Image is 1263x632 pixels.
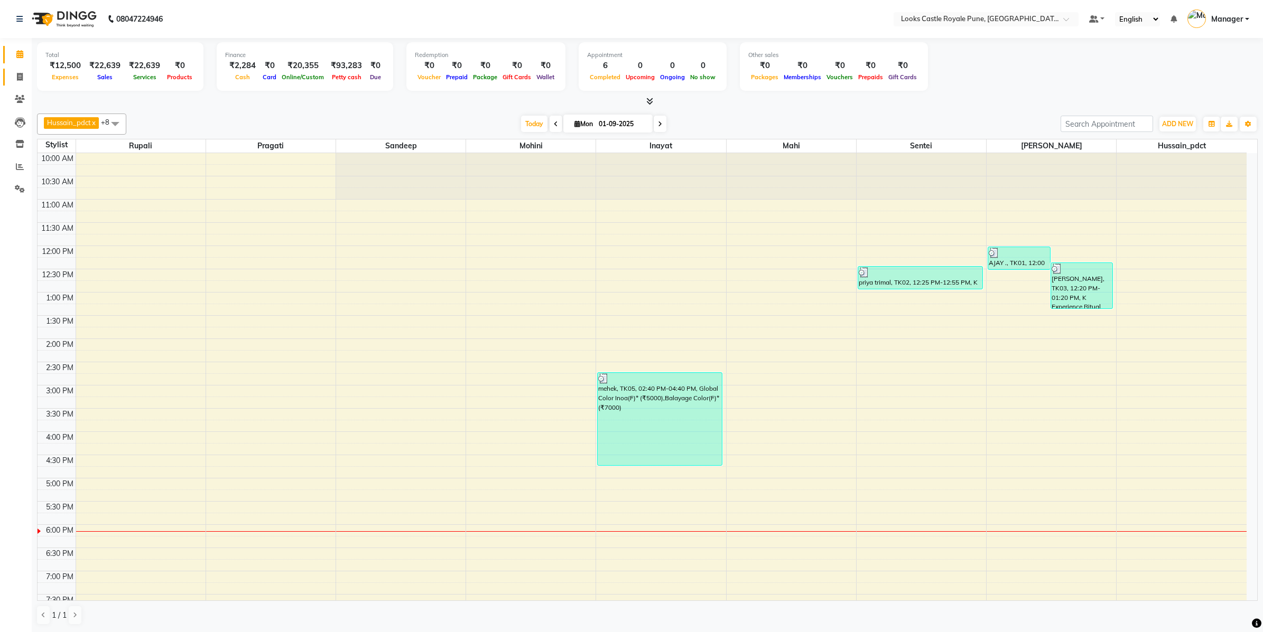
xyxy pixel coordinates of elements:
a: x [91,118,96,127]
div: ₹0 [500,60,534,72]
span: Hussain_pdct [1117,139,1247,153]
div: 7:00 PM [44,571,76,582]
span: Vouchers [824,73,856,81]
div: Other sales [748,51,920,60]
input: 2025-09-01 [596,116,648,132]
span: Services [131,73,159,81]
div: [PERSON_NAME], TK03, 12:20 PM-01:20 PM, K Experience Ritual (₹2500) [1051,263,1113,308]
div: AJAY ., TK01, 12:00 PM-12:30 PM, Stylist Cut(F) [988,247,1050,269]
span: Cash [233,73,253,81]
span: Rupali [76,139,206,153]
span: Inayat [596,139,726,153]
span: Mon [572,120,596,128]
div: 4:30 PM [44,455,76,466]
span: Upcoming [623,73,657,81]
div: 0 [657,60,688,72]
div: mehek, TK05, 02:40 PM-04:40 PM, Global Color Inoa(F)* (₹5000),Balayage Color(F)* (₹7000) [598,373,722,465]
span: Online/Custom [279,73,327,81]
div: ₹0 [366,60,385,72]
div: Finance [225,51,385,60]
div: 5:00 PM [44,478,76,489]
span: Sales [95,73,115,81]
div: ₹0 [260,60,279,72]
div: ₹0 [824,60,856,72]
span: Mahi [727,139,856,153]
span: Expenses [49,73,81,81]
span: Prepaids [856,73,886,81]
div: 10:00 AM [39,153,76,164]
span: Completed [587,73,623,81]
b: 08047224946 [116,4,163,34]
div: ₹12,500 [45,60,85,72]
div: Stylist [38,139,76,150]
img: Manager [1187,10,1206,28]
span: Wallet [534,73,557,81]
div: ₹22,639 [85,60,125,72]
span: Prepaid [443,73,470,81]
span: Mohini [466,139,596,153]
div: Appointment [587,51,718,60]
span: Products [164,73,195,81]
div: ₹0 [415,60,443,72]
span: Hussain_pdct [47,118,91,127]
span: Manager [1211,14,1243,25]
div: 2:00 PM [44,339,76,350]
span: +8 [101,118,117,126]
div: ₹0 [443,60,470,72]
span: No show [688,73,718,81]
div: ₹20,355 [279,60,327,72]
span: ADD NEW [1162,120,1193,128]
span: Petty cash [329,73,364,81]
span: Voucher [415,73,443,81]
div: 6:30 PM [44,548,76,559]
span: Sandeep [336,139,466,153]
div: 6 [587,60,623,72]
div: Total [45,51,195,60]
div: 3:00 PM [44,385,76,397]
div: ₹0 [164,60,195,72]
div: priya trimal, TK02, 12:25 PM-12:55 PM, K Wash Shampoo(F) (₹300) [858,267,982,289]
div: 12:30 PM [40,269,76,280]
div: ₹0 [781,60,824,72]
div: 12:00 PM [40,246,76,257]
div: 0 [623,60,657,72]
div: ₹0 [534,60,557,72]
span: 1 / 1 [52,610,67,621]
span: Gift Cards [500,73,534,81]
span: [PERSON_NAME] [987,139,1116,153]
span: Package [470,73,500,81]
div: 3:30 PM [44,409,76,420]
div: ₹2,284 [225,60,260,72]
div: ₹0 [748,60,781,72]
div: ₹0 [470,60,500,72]
div: ₹22,639 [125,60,164,72]
div: 0 [688,60,718,72]
span: Packages [748,73,781,81]
span: Due [367,73,384,81]
div: 7:30 PM [44,595,76,606]
div: 5:30 PM [44,502,76,513]
div: ₹0 [886,60,920,72]
button: ADD NEW [1159,117,1196,131]
div: 11:30 AM [39,223,76,234]
div: ₹0 [856,60,886,72]
div: ₹93,283 [327,60,366,72]
div: 2:30 PM [44,362,76,373]
span: Today [521,116,547,132]
img: logo [27,4,99,34]
div: 11:00 AM [39,200,76,211]
div: 4:00 PM [44,432,76,443]
span: Pragati [206,139,336,153]
span: Sentei [857,139,986,153]
div: 1:00 PM [44,293,76,304]
div: 1:30 PM [44,316,76,327]
span: Memberships [781,73,824,81]
span: Gift Cards [886,73,920,81]
input: Search Appointment [1061,116,1153,132]
span: Card [260,73,279,81]
div: 6:00 PM [44,525,76,536]
div: 10:30 AM [39,176,76,187]
div: Redemption [415,51,557,60]
span: Ongoing [657,73,688,81]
